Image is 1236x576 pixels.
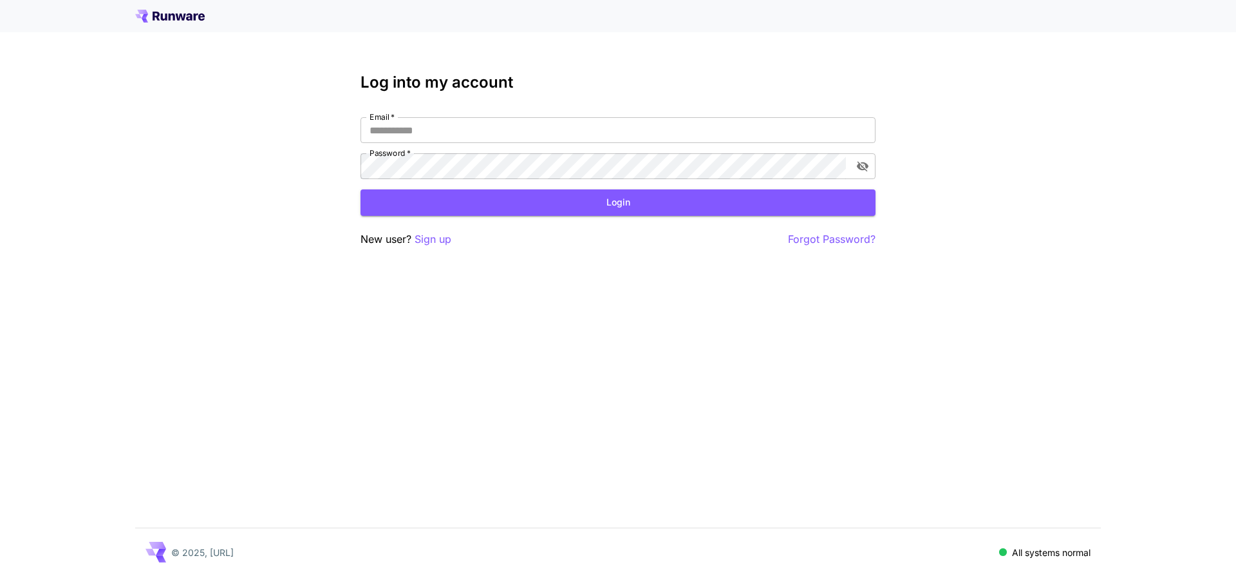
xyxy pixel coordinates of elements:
[360,231,451,247] p: New user?
[171,546,234,559] p: © 2025, [URL]
[1012,546,1091,559] p: All systems normal
[851,155,874,178] button: toggle password visibility
[415,231,451,247] button: Sign up
[370,148,411,158] label: Password
[360,73,876,91] h3: Log into my account
[360,189,876,216] button: Login
[788,231,876,247] button: Forgot Password?
[370,111,395,122] label: Email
